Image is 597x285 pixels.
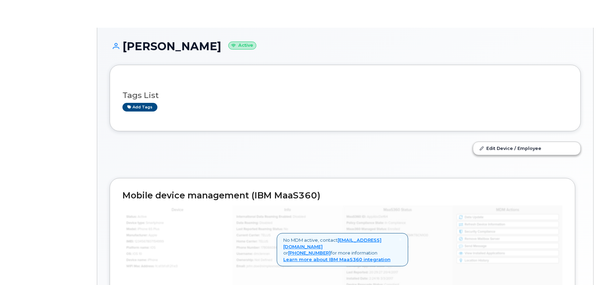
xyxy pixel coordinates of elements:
a: Learn more about IBM MaaS360 integration [283,257,391,262]
a: Close [399,237,402,242]
a: [EMAIL_ADDRESS][DOMAIN_NAME] [283,237,382,249]
a: [PHONE_NUMBER] [288,250,331,256]
a: Edit Device / Employee [473,142,580,154]
h1: [PERSON_NAME] [110,40,581,52]
h3: Tags List [122,91,568,100]
a: Add tags [122,103,157,112]
h2: Mobile device management (IBM MaaS360) [122,191,562,201]
small: Active [228,42,256,50]
div: No MDM active, contact or for more information [277,233,408,266]
span: × [399,236,402,242]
